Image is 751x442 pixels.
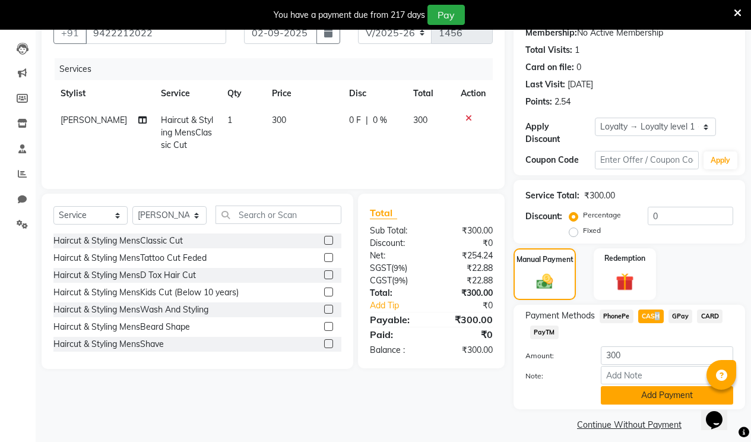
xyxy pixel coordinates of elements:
[53,252,207,264] div: Haircut & Styling MensTattoo Cut Feded
[431,274,502,287] div: ₹22.88
[525,61,574,74] div: Card on file:
[668,310,693,323] span: GPay
[53,235,183,247] div: Haircut & Styling MensClassic Cut
[638,310,664,323] span: CASH
[216,206,341,224] input: Search or Scan
[349,114,361,127] span: 0 F
[427,5,465,25] button: Pay
[53,304,208,316] div: Haircut & Styling MensWash And Styling
[575,44,579,56] div: 1
[413,115,427,125] span: 300
[227,115,232,125] span: 1
[704,151,737,169] button: Apply
[361,312,432,327] div: Payable:
[53,80,154,107] th: Stylist
[516,351,592,361] label: Amount:
[361,274,432,287] div: ( )
[516,254,573,265] label: Manual Payment
[576,61,581,74] div: 0
[361,299,443,312] a: Add Tip
[161,115,213,150] span: Haircut & Styling MensClassic Cut
[431,250,502,262] div: ₹254.24
[525,310,595,322] span: Payment Methods
[431,312,502,327] div: ₹300.00
[53,286,239,299] div: Haircut & Styling MensKids Cut (Below 10 years)
[361,250,432,262] div: Net:
[265,80,342,107] th: Price
[55,58,502,80] div: Services
[274,9,425,21] div: You have a payment due from 217 days
[53,338,164,351] div: Haircut & Styling MensShave
[431,287,502,299] div: ₹300.00
[53,269,196,282] div: Haircut & Styling MensD Tox Hair Cut
[431,225,502,237] div: ₹300.00
[361,262,432,274] div: ( )
[394,263,405,273] span: 9%
[370,275,392,286] span: CGST
[525,121,595,146] div: Apply Discount
[601,346,733,365] input: Amount
[525,27,577,39] div: Membership:
[525,78,565,91] div: Last Visit:
[516,419,743,431] a: Continue Without Payment
[604,253,645,264] label: Redemption
[431,262,502,274] div: ₹22.88
[370,263,391,273] span: SGST
[601,366,733,384] input: Add Note
[431,327,502,342] div: ₹0
[525,154,595,166] div: Coupon Code
[525,27,733,39] div: No Active Membership
[583,210,621,220] label: Percentage
[61,115,127,125] span: [PERSON_NAME]
[272,115,286,125] span: 300
[697,310,723,323] span: CARD
[525,210,562,223] div: Discount:
[701,394,739,430] iframe: chat widget
[525,96,552,108] div: Points:
[370,207,397,219] span: Total
[366,114,368,127] span: |
[584,190,615,202] div: ₹300.00
[53,21,87,44] button: +91
[342,80,406,107] th: Disc
[431,344,502,356] div: ₹300.00
[373,114,387,127] span: 0 %
[610,271,639,293] img: _gift.svg
[525,190,579,202] div: Service Total:
[361,225,432,237] div: Sub Total:
[530,326,559,339] span: PayTM
[600,310,633,323] span: PhonePe
[516,371,592,381] label: Note:
[601,386,733,405] button: Add Payment
[554,96,571,108] div: 2.54
[361,327,432,342] div: Paid:
[454,80,493,107] th: Action
[85,21,226,44] input: Search by Name/Mobile/Email/Code
[595,151,699,169] input: Enter Offer / Coupon Code
[406,80,454,107] th: Total
[583,225,601,236] label: Fixed
[525,44,572,56] div: Total Visits:
[53,321,190,333] div: Haircut & Styling MensBeard Shape
[531,272,559,291] img: _cash.svg
[361,344,432,356] div: Balance :
[361,237,432,250] div: Discount:
[361,287,432,299] div: Total:
[220,80,265,107] th: Qty
[394,276,405,285] span: 9%
[431,237,502,250] div: ₹0
[443,299,502,312] div: ₹0
[154,80,220,107] th: Service
[568,78,593,91] div: [DATE]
